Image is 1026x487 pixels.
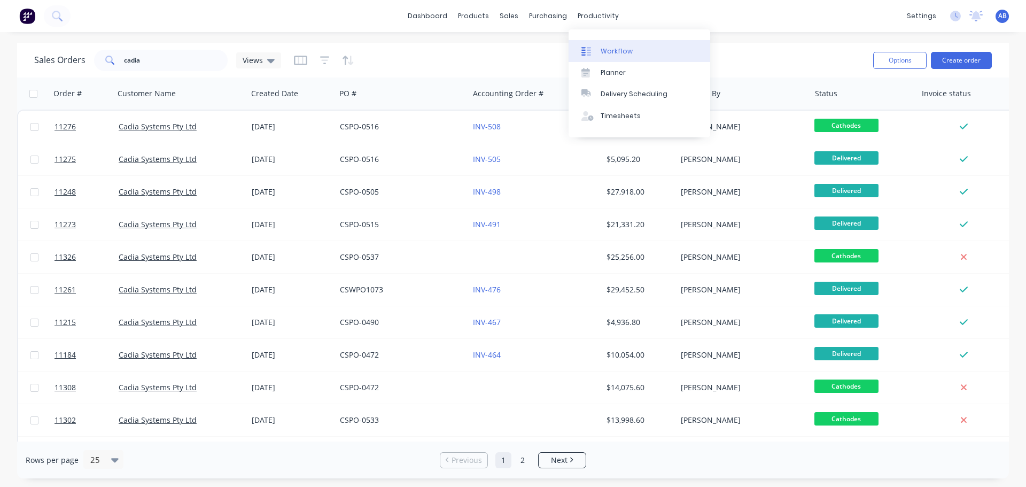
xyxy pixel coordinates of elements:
[118,88,176,99] div: Customer Name
[119,252,197,262] a: Cadia Systems Pty Ltd
[922,88,971,99] div: Invoice status
[515,452,531,468] a: Page 2
[252,317,331,328] div: [DATE]
[569,62,710,83] a: Planner
[814,412,879,426] span: Cathodes
[119,219,197,229] a: Cadia Systems Pty Ltd
[681,415,799,426] div: [PERSON_NAME]
[252,382,331,393] div: [DATE]
[681,121,799,132] div: [PERSON_NAME]
[494,8,524,24] div: sales
[53,88,82,99] div: Order #
[55,404,119,436] a: 11302
[55,143,119,175] a: 11275
[55,350,76,360] span: 11184
[55,187,76,197] span: 11248
[339,88,356,99] div: PO #
[607,317,669,328] div: $4,936.80
[55,382,76,393] span: 11308
[340,317,458,328] div: CSPO-0490
[607,350,669,360] div: $10,054.00
[55,176,119,208] a: 11248
[601,68,626,78] div: Planner
[55,437,119,469] a: 11262
[55,121,76,132] span: 11276
[607,219,669,230] div: $21,331.20
[539,455,586,466] a: Next page
[873,52,927,69] button: Options
[473,187,501,197] a: INV-498
[55,317,76,328] span: 11215
[601,111,641,121] div: Timesheets
[340,154,458,165] div: CSPO-0516
[252,284,331,295] div: [DATE]
[607,154,669,165] div: $5,095.20
[119,121,197,132] a: Cadia Systems Pty Ltd
[814,314,879,328] span: Delivered
[251,88,298,99] div: Created Date
[681,284,799,295] div: [PERSON_NAME]
[252,415,331,426] div: [DATE]
[681,187,799,197] div: [PERSON_NAME]
[340,382,458,393] div: CSPO-0472
[601,89,667,99] div: Delivery Scheduling
[681,350,799,360] div: [PERSON_NAME]
[607,252,669,262] div: $25,256.00
[252,350,331,360] div: [DATE]
[252,121,331,132] div: [DATE]
[569,40,710,61] a: Workflow
[681,317,799,328] div: [PERSON_NAME]
[551,455,568,466] span: Next
[55,306,119,338] a: 11215
[402,8,453,24] a: dashboard
[815,88,837,99] div: Status
[119,382,197,392] a: Cadia Systems Pty Ltd
[681,154,799,165] div: [PERSON_NAME]
[814,347,879,360] span: Delivered
[473,284,501,295] a: INV-476
[681,219,799,230] div: [PERSON_NAME]
[814,249,879,262] span: Cathodes
[340,252,458,262] div: CSPO-0537
[119,284,197,295] a: Cadia Systems Pty Ltd
[814,119,879,132] span: Cathodes
[814,151,879,165] span: Delivered
[931,52,992,69] button: Create order
[340,284,458,295] div: CSWPO1073
[119,350,197,360] a: Cadia Systems Pty Ltd
[473,88,543,99] div: Accounting Order #
[524,8,572,24] div: purchasing
[436,452,590,468] ul: Pagination
[453,8,494,24] div: products
[55,241,119,273] a: 11326
[495,452,511,468] a: Page 1 is your current page
[340,121,458,132] div: CSPO-0516
[55,252,76,262] span: 11326
[252,252,331,262] div: [DATE]
[814,184,879,197] span: Delivered
[814,380,879,393] span: Cathodes
[124,50,228,71] input: Search...
[607,415,669,426] div: $13,998.60
[681,252,799,262] div: [PERSON_NAME]
[473,154,501,164] a: INV-505
[569,83,710,105] a: Delivery Scheduling
[814,217,879,230] span: Delivered
[340,415,458,426] div: CSPO-0533
[55,274,119,306] a: 11261
[119,154,197,164] a: Cadia Systems Pty Ltd
[814,282,879,295] span: Delivered
[607,187,669,197] div: $27,918.00
[55,372,119,404] a: 11308
[601,47,633,56] div: Workflow
[243,55,263,66] span: Views
[473,317,501,327] a: INV-467
[34,55,85,65] h1: Sales Orders
[55,284,76,295] span: 11261
[252,187,331,197] div: [DATE]
[26,455,79,466] span: Rows per page
[119,317,197,327] a: Cadia Systems Pty Ltd
[252,154,331,165] div: [DATE]
[55,111,119,143] a: 11276
[607,382,669,393] div: $14,075.60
